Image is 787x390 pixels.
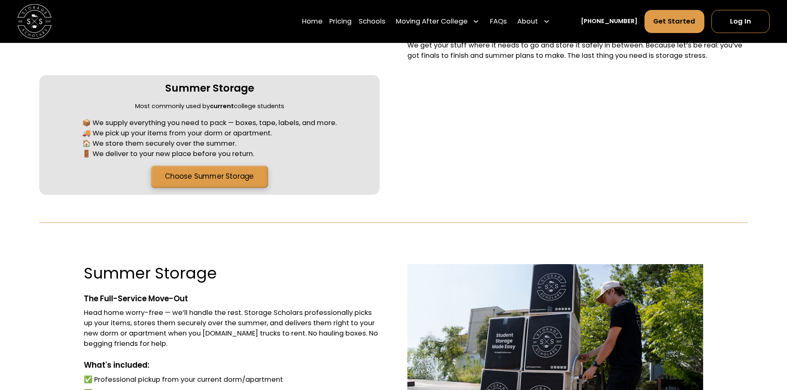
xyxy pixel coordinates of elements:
div: Head home worry-free — we’ll handle the rest. Storage Scholars professionally picks up your items... [84,308,380,349]
a: Schools [359,9,385,33]
strong: current [210,102,234,110]
a: Home [302,9,323,33]
div: 📦 We supply everything you need to pack — boxes, tape, labels, and more. 🚚 We pick up your items ... [82,118,337,159]
a: Get Started [644,10,705,33]
h3: Summer Storage [84,264,217,283]
div: What's included: [84,359,380,371]
li: ✅ Professional pickup from your current dorm/apartment [84,375,380,385]
div: Most commonly used by college students [135,102,284,111]
div: The Full-Service Move-Out [84,293,380,305]
a: Choose Summer Storage [151,166,268,188]
a: Pricing [329,9,352,33]
h3: Summer Storage [165,82,254,95]
a: FAQs [490,9,507,33]
div: We get your stuff where it needs to go and store it safely in between. Because let’s be real: you... [407,40,748,61]
a: [PHONE_NUMBER] [581,17,637,26]
div: About [517,17,538,27]
div: Moving After College [392,9,483,33]
div: About [514,9,554,33]
a: Log In [711,10,770,33]
div: Moving After College [396,17,468,27]
img: Storage Scholars main logo [17,4,52,38]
